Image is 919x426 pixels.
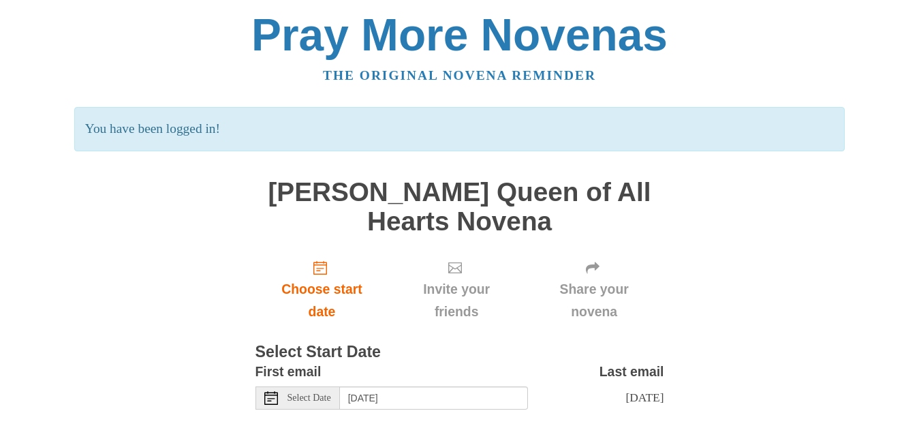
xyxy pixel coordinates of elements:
[255,249,389,331] a: Choose start date
[525,249,664,331] div: Click "Next" to confirm your start date first.
[255,361,322,383] label: First email
[599,361,664,383] label: Last email
[402,278,510,323] span: Invite your friends
[625,391,664,404] span: [DATE]
[255,178,664,236] h1: [PERSON_NAME] Queen of All Hearts Novena
[538,278,651,323] span: Share your novena
[388,249,524,331] div: Click "Next" to confirm your start date first.
[323,68,596,82] a: The original novena reminder
[251,10,668,60] a: Pray More Novenas
[255,344,664,361] h3: Select Start Date
[269,278,375,323] span: Choose start date
[74,107,845,151] p: You have been logged in!
[287,393,331,403] span: Select Date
